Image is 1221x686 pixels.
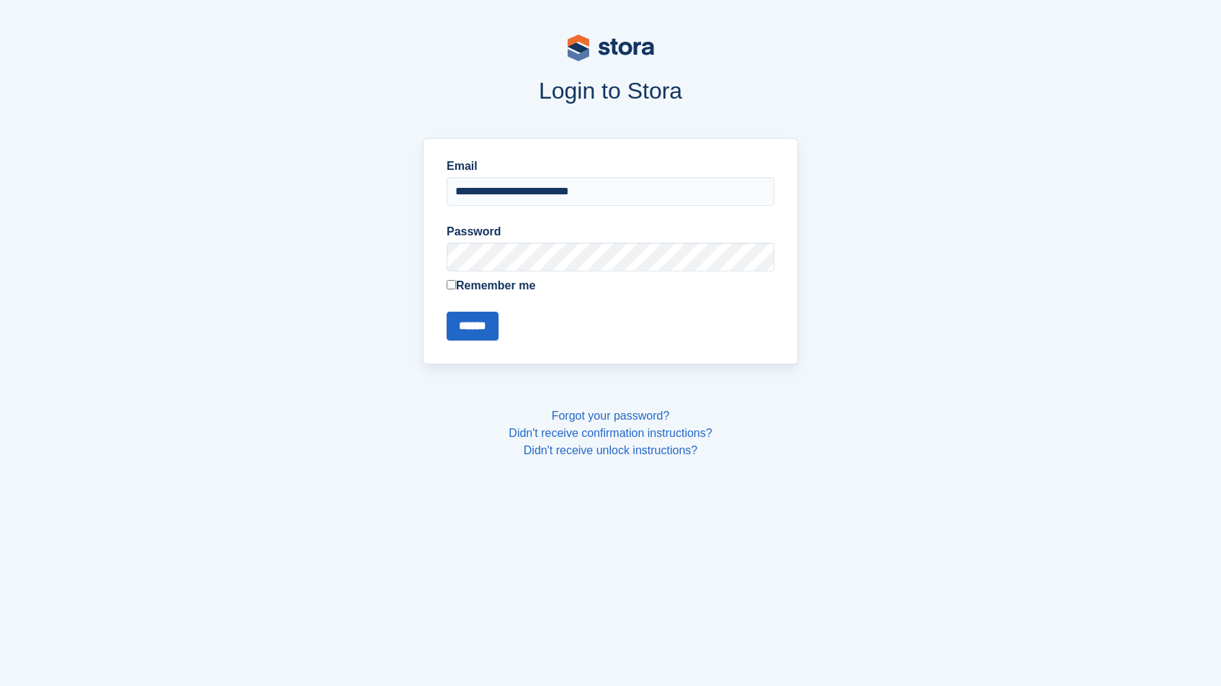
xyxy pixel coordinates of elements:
a: Forgot your password? [552,410,670,422]
a: Didn't receive unlock instructions? [524,444,697,456]
label: Email [447,158,774,175]
a: Didn't receive confirmation instructions? [509,427,712,439]
label: Remember me [447,277,774,294]
h1: Login to Stora [148,78,1073,104]
input: Remember me [447,280,456,289]
label: Password [447,223,774,240]
img: stora-logo-53a41332b3708ae10de48c4981b4e9114cc0af31d8433b30ea865607fb682f29.svg [568,35,654,61]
